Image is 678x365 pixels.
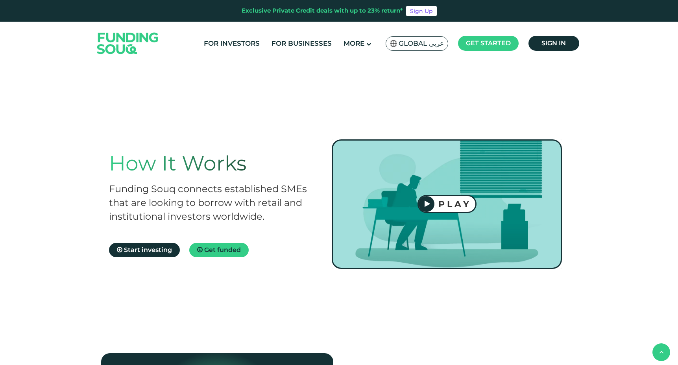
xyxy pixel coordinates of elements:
[434,199,475,209] div: PLAY
[109,182,316,223] h2: Funding Souq connects established SMEs that are looking to borrow with retail and institutional i...
[541,39,566,47] span: Sign in
[466,39,511,47] span: Get started
[204,246,241,254] span: Get funded
[109,151,316,176] h1: How It Works
[528,36,579,51] a: Sign in
[242,6,403,15] div: Exclusive Private Credit deals with up to 23% return*
[124,246,172,254] span: Start investing
[344,39,364,47] span: More
[89,23,166,63] img: Logo
[109,243,180,257] a: Start investing
[390,40,397,47] img: SA Flag
[652,343,670,361] button: back
[399,39,444,48] span: Global عربي
[406,6,437,16] a: Sign Up
[418,195,477,213] button: PLAY
[189,243,249,257] a: Get funded
[202,37,262,50] a: For Investors
[270,37,334,50] a: For Businesses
